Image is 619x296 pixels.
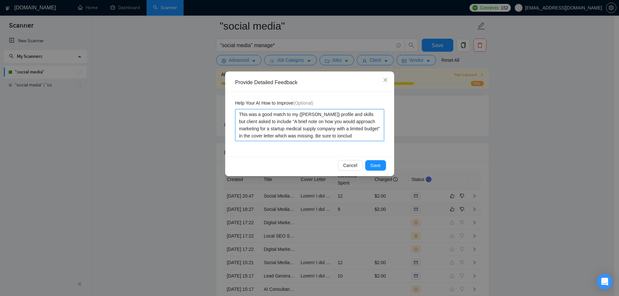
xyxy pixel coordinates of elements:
[235,99,313,107] span: Help Your AI How to Improve
[338,160,363,171] button: Cancel
[235,79,389,86] div: Provide Detailed Feedback
[597,274,613,290] div: Open Intercom Messenger
[293,100,313,106] span: (Optional)
[235,109,384,141] textarea: This was a good match to my ([PERSON_NAME]) profile and skills but client asked to include "A bri...
[343,162,357,169] span: Cancel
[365,160,386,171] button: Save
[377,71,394,89] button: Close
[370,162,381,169] span: Save
[383,77,388,83] span: close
